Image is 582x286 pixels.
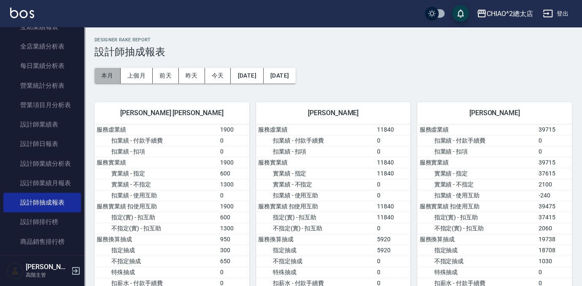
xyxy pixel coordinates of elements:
[375,256,410,267] td: 0
[473,5,536,22] button: CHIAO^2總太店
[417,135,536,146] td: 扣業績 - 付款手續費
[539,6,572,22] button: 登出
[487,8,533,19] div: CHIAO^2總太店
[94,190,218,201] td: 扣業績 - 使用互助
[94,168,218,179] td: 實業績 - 指定
[417,245,536,256] td: 指定抽成
[218,267,249,278] td: 0
[536,124,572,135] td: 39715
[417,212,536,223] td: 指定(實) - 扣互助
[427,109,562,117] span: [PERSON_NAME]
[3,212,81,232] a: 設計師排行榜
[417,146,536,157] td: 扣業績 - 扣項
[94,234,218,245] td: 服務換算抽成
[375,245,410,256] td: 5920
[417,267,536,278] td: 特殊抽成
[218,201,249,212] td: 1900
[256,179,375,190] td: 實業績 - 不指定
[218,223,249,234] td: 1300
[218,212,249,223] td: 600
[3,232,81,251] a: 商品銷售排行榜
[3,134,81,154] a: 設計師日報表
[417,201,536,212] td: 服務實業績 扣使用互助
[94,267,218,278] td: 特殊抽成
[264,68,296,84] button: [DATE]
[417,234,536,245] td: 服務換算抽成
[218,245,249,256] td: 300
[3,95,81,115] a: 營業項目月分析表
[94,201,218,212] td: 服務實業績 扣使用互助
[218,146,249,157] td: 0
[256,212,375,223] td: 指定(實) - 扣互助
[256,168,375,179] td: 實業績 - 指定
[417,157,536,168] td: 服務實業績
[26,271,69,279] p: 高階主管
[536,201,572,212] td: 39475
[256,124,375,135] td: 服務虛業績
[417,124,536,135] td: 服務虛業績
[218,190,249,201] td: 0
[536,212,572,223] td: 37415
[256,201,375,212] td: 服務實業績 扣使用互助
[375,212,410,223] td: 11840
[375,168,410,179] td: 11840
[94,146,218,157] td: 扣業績 - 扣項
[256,256,375,267] td: 不指定抽成
[94,37,572,43] h2: Designer Rake Report
[153,68,179,84] button: 前天
[218,256,249,267] td: 650
[536,256,572,267] td: 1030
[26,263,69,271] h5: [PERSON_NAME]
[536,157,572,168] td: 39715
[256,146,375,157] td: 扣業績 - 扣項
[94,245,218,256] td: 指定抽成
[256,157,375,168] td: 服務實業績
[3,76,81,95] a: 營業統計分析表
[375,135,410,146] td: 0
[218,179,249,190] td: 1300
[94,223,218,234] td: 不指定(實) - 扣互助
[375,234,410,245] td: 5920
[94,157,218,168] td: 服務實業績
[3,193,81,212] a: 設計師抽成報表
[256,190,375,201] td: 扣業績 - 使用互助
[218,157,249,168] td: 1900
[218,168,249,179] td: 600
[536,135,572,146] td: 0
[3,56,81,76] a: 每日業績分析表
[536,234,572,245] td: 19738
[417,223,536,234] td: 不指定(實) - 扣互助
[536,168,572,179] td: 37615
[536,245,572,256] td: 18708
[3,173,81,193] a: 設計師業績月報表
[375,190,410,201] td: 0
[536,223,572,234] td: 2060
[536,146,572,157] td: 0
[179,68,205,84] button: 昨天
[94,68,121,84] button: 本月
[3,251,81,271] a: 商品消耗明細
[266,109,401,117] span: [PERSON_NAME]
[3,17,81,37] a: 互助業績報表
[3,154,81,173] a: 設計師業績分析表
[375,146,410,157] td: 0
[536,267,572,278] td: 0
[231,68,263,84] button: [DATE]
[256,223,375,234] td: 不指定(實) - 扣互助
[256,234,375,245] td: 服務換算抽成
[7,262,24,279] img: Person
[256,135,375,146] td: 扣業績 - 付款手續費
[94,256,218,267] td: 不指定抽成
[256,267,375,278] td: 特殊抽成
[375,124,410,135] td: 11840
[94,179,218,190] td: 實業績 - 不指定
[218,124,249,135] td: 1900
[452,5,469,22] button: save
[94,212,218,223] td: 指定(實) - 扣互助
[94,135,218,146] td: 扣業績 - 付款手續費
[375,267,410,278] td: 0
[94,46,572,58] h3: 設計師抽成報表
[105,109,239,117] span: [PERSON_NAME] [PERSON_NAME]
[375,157,410,168] td: 11840
[417,256,536,267] td: 不指定抽成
